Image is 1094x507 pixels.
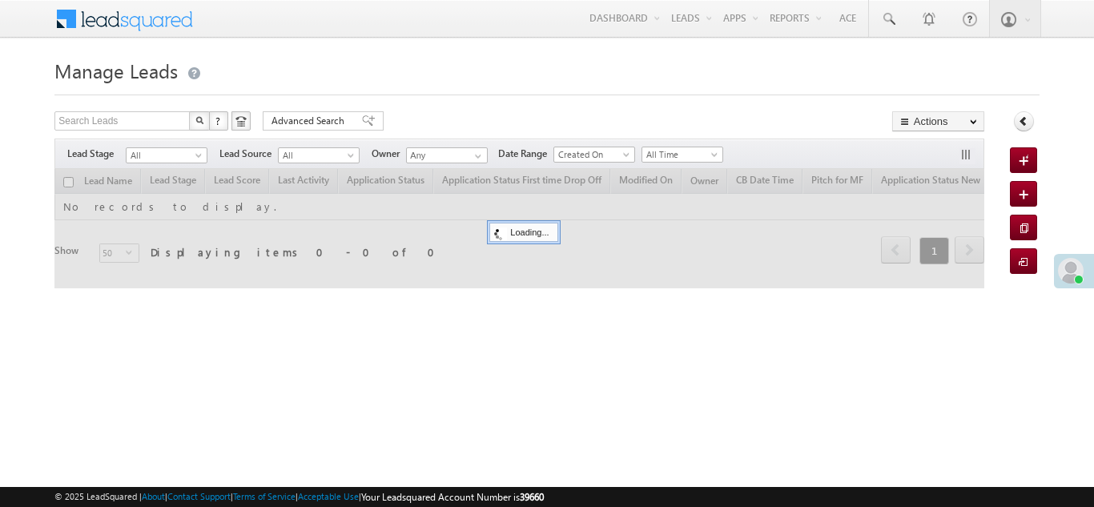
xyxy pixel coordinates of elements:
[553,147,635,163] a: Created On
[520,491,544,503] span: 39660
[209,111,228,131] button: ?
[126,147,207,163] a: All
[489,223,557,242] div: Loading...
[233,491,296,501] a: Terms of Service
[271,114,349,128] span: Advanced Search
[127,148,203,163] span: All
[406,147,488,163] input: Type to Search
[54,58,178,83] span: Manage Leads
[361,491,544,503] span: Your Leadsquared Account Number is
[142,491,165,501] a: About
[167,491,231,501] a: Contact Support
[372,147,406,161] span: Owner
[278,147,360,163] a: All
[298,491,359,501] a: Acceptable Use
[642,147,718,162] span: All Time
[642,147,723,163] a: All Time
[554,147,630,162] span: Created On
[498,147,553,161] span: Date Range
[466,148,486,164] a: Show All Items
[54,489,544,505] span: © 2025 LeadSquared | | | | |
[67,147,126,161] span: Lead Stage
[219,147,278,161] span: Lead Source
[892,111,984,131] button: Actions
[195,116,203,124] img: Search
[279,148,355,163] span: All
[215,114,223,127] span: ?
